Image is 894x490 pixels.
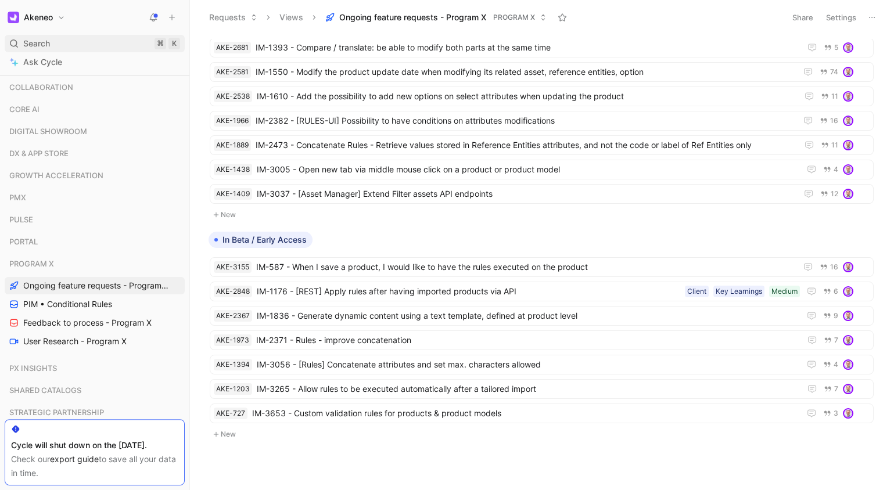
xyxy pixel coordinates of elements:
[834,44,838,51] span: 5
[24,12,53,23] h1: Akeneo
[834,361,838,368] span: 4
[257,284,680,298] span: IM-1176 - [REST] Apply rules after having imported products via API
[5,211,185,228] div: PULSE
[5,167,185,188] div: GROWTH ACCELERATION
[831,93,838,100] span: 11
[257,163,795,176] span: IM-3005 - Open new tab via middle mouse click on a product or product model
[216,310,250,322] div: AKE-2367
[9,362,57,374] span: PX INSIGHTS
[50,454,99,464] a: export guide
[787,9,818,26] button: Share
[9,103,40,115] span: CORE AI
[844,336,852,344] img: avatar
[844,165,852,174] img: avatar
[210,257,874,277] a: AKE-3155IM-587 - When I save a product, I would like to have the rules executed on the product16a...
[23,336,127,347] span: User Research - Program X
[834,288,838,295] span: 6
[844,68,852,76] img: avatar
[222,234,307,246] span: In Beta / Early Access
[821,383,841,395] button: 7
[216,286,250,297] div: AKE-2848
[216,261,249,273] div: AKE-3155
[9,236,38,247] span: PORTAL
[5,145,185,162] div: DX & APP STORE
[210,379,874,399] a: AKE-1203IM-3265 - Allow rules to be executed automatically after a tailored import7avatar
[834,166,838,173] span: 4
[771,286,798,297] div: Medium
[493,12,535,23] span: PROGRAM X
[155,38,166,49] div: ⌘
[256,65,792,79] span: IM-1550 - Modify the product update date when modifying its related asset, reference entities, op...
[818,90,841,103] button: 11
[830,264,838,271] span: 16
[5,167,185,184] div: GROWTH ACCELERATION
[821,285,841,298] button: 6
[320,9,552,26] button: Ongoing feature requests - Program XPROGRAM X
[5,189,185,206] div: PMX
[687,286,706,297] div: Client
[209,208,875,222] button: New
[5,100,185,121] div: CORE AI
[844,92,852,100] img: avatar
[216,66,249,78] div: AKE-2581
[821,9,861,26] button: Settings
[339,12,486,23] span: Ongoing feature requests - Program X
[5,233,185,254] div: PORTAL
[716,286,762,297] div: Key Learnings
[256,333,796,347] span: IM-2371 - Rules - improve concatenation
[5,359,185,380] div: PX INSIGHTS
[5,381,185,402] div: SHARED CATALOGS
[210,160,874,179] a: AKE-1438IM-3005 - Open new tab via middle mouse click on a product or product model4avatar
[834,410,838,417] span: 3
[844,361,852,369] img: avatar
[210,184,874,204] a: AKE-1409IM-3037 - [Asset Manager] Extend Filter assets API endpoints12avatar
[821,309,841,322] button: 9
[9,258,54,269] span: PROGRAM X
[210,111,874,131] a: AKE-1966IM-2382 - [RULES-UI] Possibility to have conditions on attributes modifications16avatar
[216,42,249,53] div: AKE-2681
[821,334,841,347] button: 7
[210,282,874,301] a: AKE-2848IM-1176 - [REST] Apply rules after having imported products via APIMediumKey LearningsCli...
[844,141,852,149] img: avatar
[844,287,852,296] img: avatar
[844,190,852,198] img: avatar
[23,298,112,310] span: PIM • Conditional Rules
[23,37,50,51] span: Search
[5,255,185,272] div: PROGRAM X
[210,403,874,423] a: AKE-727IM-3653 - Custom validation rules for products & product models3avatar
[5,145,185,165] div: DX & APP STORE
[216,139,249,151] div: AKE-1889
[216,383,250,395] div: AKE-1203
[252,406,795,420] span: IM-3653 - Custom validation rules for products & product models
[830,69,838,75] span: 74
[844,44,852,52] img: avatar
[844,409,852,417] img: avatar
[274,9,308,26] button: Views
[830,117,838,124] span: 16
[216,164,250,175] div: AKE-1438
[23,280,168,291] span: Ongoing feature requests - Program X
[5,53,185,71] a: Ask Cycle
[818,188,841,200] button: 12
[257,358,795,372] span: IM-3056 - [Rules] Concatenate attributes and set max. characters allowed
[821,407,841,420] button: 3
[168,38,180,49] div: K
[5,381,185,399] div: SHARED CATALOGS
[5,359,185,377] div: PX INSIGHTS
[8,12,19,23] img: Akeneo
[9,214,33,225] span: PULSE
[216,115,249,127] div: AKE-1966
[5,403,185,424] div: STRATEGIC PARTNERSHIP
[11,438,178,452] div: Cycle will shut down on the [DATE].
[9,125,87,137] span: DIGITAL SHOWROOM
[257,309,795,323] span: IM-1836 - Generate dynamic content using a text template, defined at product level
[844,312,852,320] img: avatar
[831,190,838,197] span: 12
[5,403,185,421] div: STRATEGIC PARTNERSHIP
[817,114,841,127] button: 16
[256,41,796,55] span: IM-1393 - Compare / translate: be able to modify both parts at the same time
[5,233,185,250] div: PORTAL
[5,189,185,210] div: PMX
[5,123,185,140] div: DIGITAL SHOWROOM
[257,382,796,396] span: IM-3265 - Allow rules to be executed automatically after a tailored import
